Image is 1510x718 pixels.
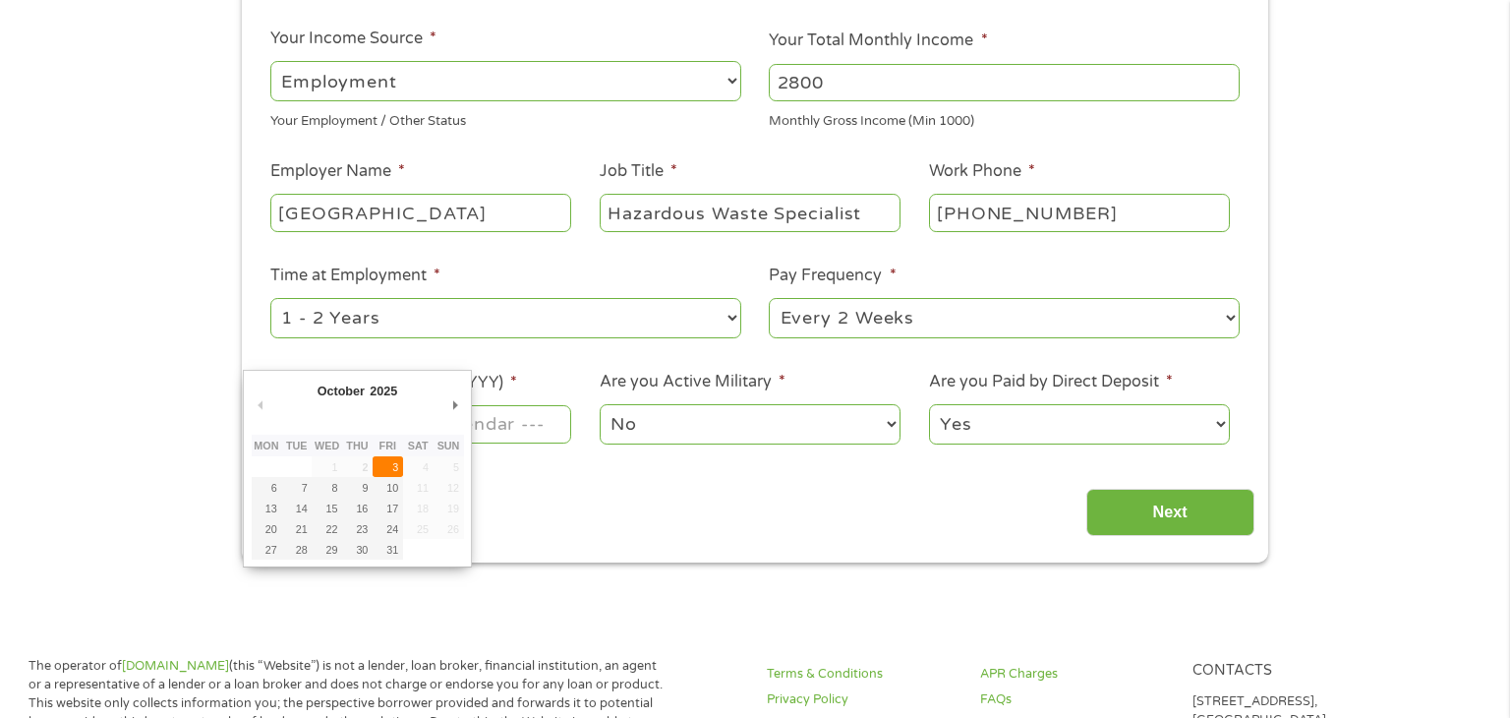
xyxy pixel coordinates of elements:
button: 7 [281,477,312,498]
label: Your Income Source [270,29,436,49]
a: [DOMAIN_NAME] [122,658,229,674]
button: 20 [252,518,282,539]
label: Are you Active Military [600,372,785,392]
div: Your Employment / Other Status [270,105,741,132]
button: 23 [342,518,373,539]
a: Privacy Policy [767,690,956,709]
label: Your Total Monthly Income [769,30,987,51]
abbr: Thursday [346,440,368,451]
a: Terms & Conditions [767,665,956,684]
button: 22 [312,518,342,539]
button: Previous Month [252,392,269,419]
label: Are you Paid by Direct Deposit [929,372,1173,392]
label: Job Title [600,161,677,182]
button: 29 [312,539,342,560]
input: Next [1086,489,1254,537]
button: 16 [342,498,373,518]
button: 24 [373,518,403,539]
div: Monthly Gross Income (Min 1000) [769,105,1240,132]
input: 1800 [769,64,1240,101]
input: Cashier [600,194,900,231]
label: Pay Frequency [769,266,896,286]
button: 28 [281,539,312,560]
label: Work Phone [929,161,1035,182]
abbr: Friday [379,440,396,451]
button: 8 [312,477,342,498]
label: Time at Employment [270,266,440,286]
button: 17 [373,498,403,518]
button: 6 [252,477,282,498]
button: 3 [373,456,403,477]
abbr: Tuesday [286,440,308,451]
button: Next Month [446,392,464,419]
abbr: Wednesday [315,440,339,451]
abbr: Monday [254,440,278,451]
button: 9 [342,477,373,498]
input: (231) 754-4010 [929,194,1230,231]
div: 2025 [368,378,400,404]
a: APR Charges [980,665,1169,684]
button: 10 [373,477,403,498]
abbr: Sunday [437,440,460,451]
button: 15 [312,498,342,518]
a: FAQs [980,690,1169,709]
button: 30 [342,539,373,560]
button: 14 [281,498,312,518]
h4: Contacts [1192,662,1381,681]
button: 13 [252,498,282,518]
button: 27 [252,539,282,560]
abbr: Saturday [408,440,429,451]
div: October [315,378,368,404]
button: 21 [281,518,312,539]
button: 31 [373,539,403,560]
input: Walmart [270,194,571,231]
label: Employer Name [270,161,405,182]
